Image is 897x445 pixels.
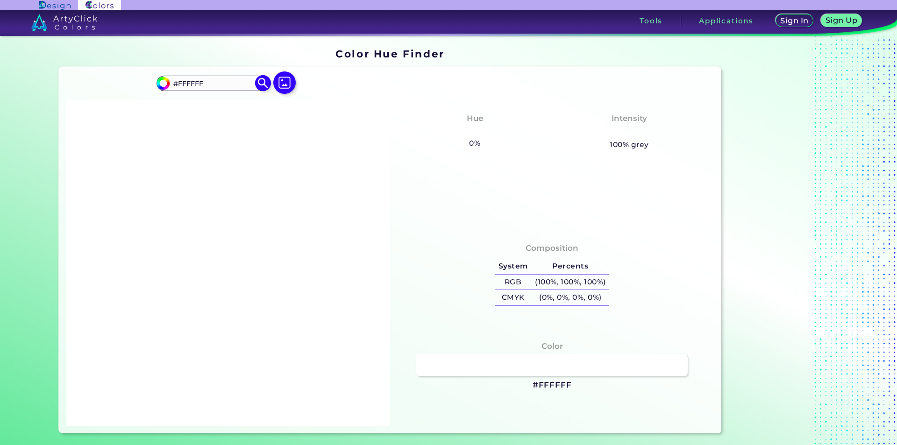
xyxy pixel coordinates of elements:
[466,137,484,149] h5: 0%
[531,259,609,274] h5: Percents
[612,112,647,125] h4: Intensity
[495,290,531,305] h5: CMYK
[273,71,296,94] img: icon picture
[610,139,648,151] h5: 100% grey
[541,339,563,353] h4: Color
[255,75,271,92] img: icon search
[170,77,256,90] input: type color..
[531,290,609,305] h5: (0%, 0%, 0%, 0%)
[39,1,70,10] img: ArtyClick Design logo
[699,17,754,24] h3: Applications
[533,380,572,391] h3: #FFFFFF
[613,127,645,138] h3: None
[531,275,609,290] h5: (100%, 100%, 100%)
[827,17,856,24] h5: Sign Up
[335,47,444,61] h1: Color Hue Finder
[823,15,860,27] a: Sign Up
[526,241,578,255] h4: Composition
[495,275,531,290] h5: RGB
[467,112,483,125] h4: Hue
[31,14,97,31] img: logo_artyclick_colors_white.svg
[495,259,531,274] h5: System
[459,127,491,138] h3: None
[640,17,662,24] h3: Tools
[782,17,807,24] h5: Sign In
[777,15,812,27] a: Sign In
